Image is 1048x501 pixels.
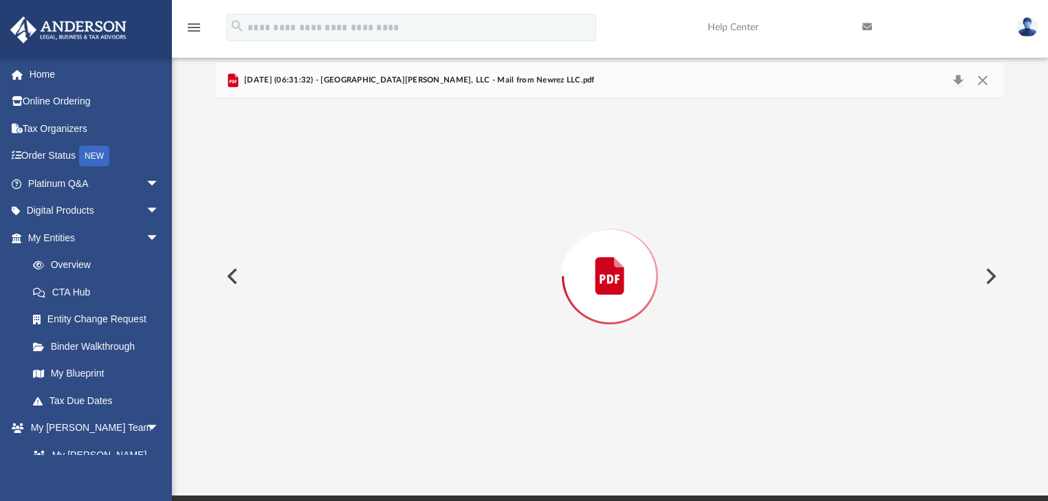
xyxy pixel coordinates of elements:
[10,224,180,252] a: My Entitiesarrow_drop_down
[10,170,180,197] a: Platinum Q&Aarrow_drop_down
[1017,17,1038,37] img: User Pic
[146,170,173,198] span: arrow_drop_down
[908,430,1031,485] iframe: To enrich screen reader interactions, please activate Accessibility in Grammarly extension settings
[10,115,180,142] a: Tax Organizers
[186,19,202,36] i: menu
[19,306,180,333] a: Entity Change Request
[10,197,180,225] a: Digital Productsarrow_drop_down
[946,71,970,90] button: Download
[230,19,245,34] i: search
[19,360,173,388] a: My Blueprint
[146,414,173,443] span: arrow_drop_down
[186,26,202,36] a: menu
[19,441,166,485] a: My [PERSON_NAME] Team
[10,414,173,442] a: My [PERSON_NAME] Teamarrow_drop_down
[19,387,180,414] a: Tax Due Dates
[79,146,109,166] div: NEW
[19,278,180,306] a: CTA Hub
[10,88,180,115] a: Online Ordering
[19,252,180,279] a: Overview
[146,224,173,252] span: arrow_drop_down
[241,74,595,87] span: [DATE] (06:31:32) - [GEOGRAPHIC_DATA][PERSON_NAME], LLC - Mail from Newrez LLC.pdf
[6,16,131,43] img: Anderson Advisors Platinum Portal
[970,71,995,90] button: Close
[974,257,1005,296] button: Next File
[216,63,1005,454] div: Preview
[10,60,180,88] a: Home
[10,142,180,170] a: Order StatusNEW
[19,333,180,360] a: Binder Walkthrough
[146,197,173,225] span: arrow_drop_down
[216,257,246,296] button: Previous File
